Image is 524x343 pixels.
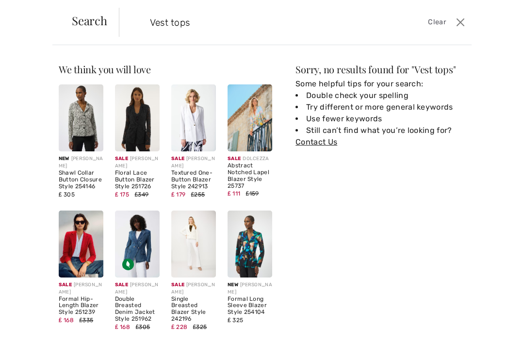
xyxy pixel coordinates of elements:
img: Single Breasted Blazer Style 242196. Off White [171,211,216,278]
span: ₤ 168 [115,324,130,330]
img: Shawl Collar Button Closure Style 254146. Off White/Black [59,84,103,151]
span: Sale [171,282,184,288]
div: Sorry, no results found for " " [295,65,465,74]
span: ₤ 325 [228,317,243,324]
img: Sustainable Fabric [122,259,134,270]
span: ₤349 [134,191,148,198]
span: ₤ 111 [228,190,240,197]
span: ₤ 305 [59,191,75,198]
span: ₤159 [246,190,259,197]
span: New [59,156,69,162]
img: Formal Hip-Length Blazer Style 251239. Radiant red [59,211,103,278]
li: Use fewer keywords [295,113,465,125]
div: Double Breasted Denim Jacket Style 251962 [115,296,160,323]
span: ₤ 175 [115,191,129,198]
div: Floral Lace Button Blazer Style 251726 [115,170,160,190]
img: Double Breasted Denim Jacket Style 251962. Denim Medium Blue [115,211,160,278]
div: Single Breasted Blazer Style 242196 [171,296,216,323]
li: Double check your spelling [295,90,465,101]
img: Floral Lace Button Blazer Style 251726. Black [115,84,160,151]
div: Formal Hip-Length Blazer Style 251239 [59,296,103,316]
span: ₤325 [193,324,207,330]
span: Sale [59,282,72,288]
img: Abstract Notched Lapel Blazer Style 25737. As sample [228,84,272,151]
div: DOLCEZZA [228,155,272,163]
a: Contact Us [295,137,337,147]
span: ₤ 179 [171,191,185,198]
span: ₤ 168 [59,317,74,324]
span: ₤ 228 [171,324,187,330]
div: Formal Long Sleeve Blazer Style 254104 [228,296,272,316]
div: [PERSON_NAME] [115,281,160,296]
div: [PERSON_NAME] [171,155,216,170]
span: Vest tops [414,63,453,76]
div: Textured One-Button Blazer Style 242913 [171,170,216,190]
span: We think you will love [59,63,151,76]
div: [PERSON_NAME] [59,281,103,296]
span: ₤335 [79,317,93,324]
span: Sale [115,282,128,288]
span: Sale [171,156,184,162]
div: Abstract Notched Lapel Blazer Style 25737 [228,163,272,189]
div: [PERSON_NAME] [171,281,216,296]
li: Still can’t find what you’re looking for? [295,125,465,148]
span: New [228,282,238,288]
div: [PERSON_NAME] [59,155,103,170]
span: Sale [228,156,241,162]
span: Search [72,15,107,26]
div: Some helpful tips for your search: [295,78,465,148]
div: [PERSON_NAME] [115,155,160,170]
span: Sale [115,156,128,162]
li: Try different or more general keywords [295,101,465,113]
img: Formal Long Sleeve Blazer Style 254104. Black/Multi [228,211,272,278]
span: ₤305 [135,324,150,330]
button: Close [454,15,468,30]
span: Clear [428,17,446,28]
div: [PERSON_NAME] [228,281,272,296]
div: Shawl Collar Button Closure Style 254146 [59,170,103,190]
span: ₤255 [191,191,205,198]
input: TYPE TO SEARCH [143,8,376,37]
img: Textured One-Button Blazer Style 242913. Vanilla 30 [171,84,216,151]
